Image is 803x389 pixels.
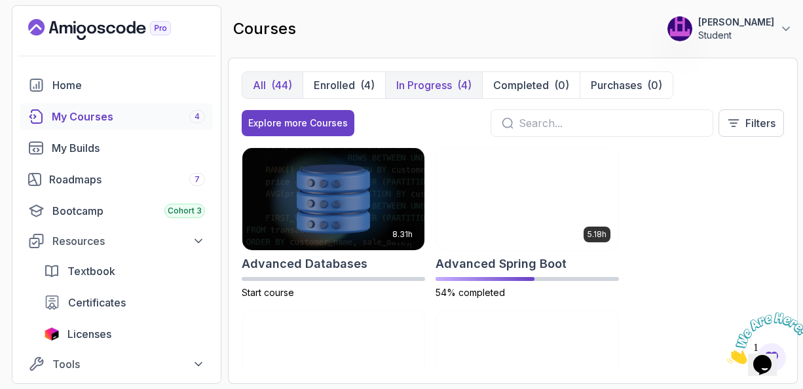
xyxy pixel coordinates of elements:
[49,172,205,187] div: Roadmaps
[67,263,115,279] span: Textbook
[36,258,213,284] a: textbook
[248,117,348,130] div: Explore more Courses
[52,356,205,372] div: Tools
[396,77,452,93] p: In Progress
[20,103,213,130] a: courses
[271,77,292,93] div: (44)
[591,77,642,93] p: Purchases
[20,352,213,376] button: Tools
[195,111,200,122] span: 4
[67,326,111,342] span: Licenses
[519,115,702,131] input: Search...
[436,148,618,250] img: Advanced Spring Boot card
[20,166,213,193] a: roadmaps
[36,289,213,316] a: certificates
[52,203,205,219] div: Bootcamp
[242,72,303,98] button: All(44)
[5,5,86,57] img: Chat attention grabber
[195,174,200,185] span: 7
[436,255,567,273] h2: Advanced Spring Boot
[493,77,549,93] p: Completed
[28,19,201,40] a: Landing page
[253,77,266,93] p: All
[20,72,213,98] a: home
[52,109,205,124] div: My Courses
[52,140,205,156] div: My Builds
[719,109,784,137] button: Filters
[698,29,774,42] p: Student
[588,229,607,240] p: 5.18h
[233,18,296,39] h2: courses
[242,287,294,298] span: Start course
[580,72,673,98] button: Purchases(0)
[722,307,803,369] iframe: chat widget
[314,77,355,93] p: Enrolled
[360,77,375,93] div: (4)
[457,77,472,93] div: (4)
[52,233,205,249] div: Resources
[242,255,367,273] h2: Advanced Databases
[436,147,619,299] a: Advanced Spring Boot card5.18hAdvanced Spring Boot54% completed
[667,16,793,42] button: user profile image[PERSON_NAME]Student
[20,229,213,253] button: Resources
[36,321,213,347] a: licenses
[392,229,413,240] p: 8.31h
[68,295,126,310] span: Certificates
[554,77,569,93] div: (0)
[168,206,202,216] span: Cohort 3
[20,135,213,161] a: builds
[44,327,60,341] img: jetbrains icon
[647,77,662,93] div: (0)
[52,77,205,93] div: Home
[242,110,354,136] button: Explore more Courses
[385,72,482,98] button: In Progress(4)
[436,287,505,298] span: 54% completed
[698,16,774,29] p: [PERSON_NAME]
[242,148,424,250] img: Advanced Databases card
[20,198,213,224] a: bootcamp
[667,16,692,41] img: user profile image
[745,115,775,131] p: Filters
[5,5,10,16] span: 1
[303,72,385,98] button: Enrolled(4)
[482,72,580,98] button: Completed(0)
